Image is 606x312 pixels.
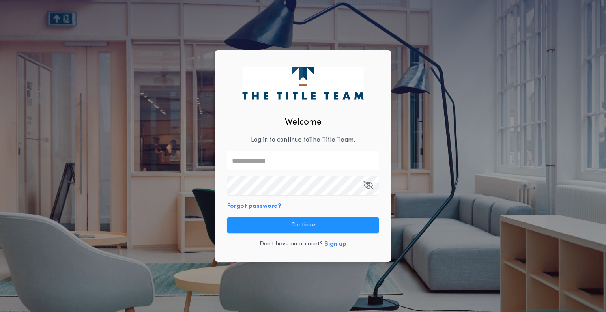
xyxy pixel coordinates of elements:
button: Sign up [324,239,346,249]
p: Log in to continue to The Title Team . [251,135,355,145]
button: Forgot password? [227,202,281,211]
img: logo [242,67,363,99]
p: Don't have an account? [260,240,323,248]
button: Continue [227,217,379,233]
h2: Welcome [285,116,322,129]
